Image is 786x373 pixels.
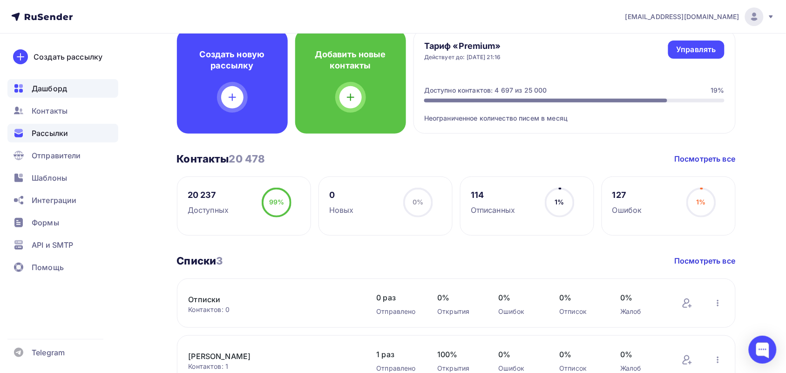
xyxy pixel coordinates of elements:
[424,54,501,61] div: Действует до: [DATE] 21:16
[612,190,642,201] div: 127
[269,198,284,206] span: 99%
[413,198,423,206] span: 0%
[310,49,391,71] h4: Добавить новые контакты
[621,349,663,360] span: 0%
[675,255,736,266] a: Посмотреть все
[499,307,541,316] div: Ошибок
[424,41,501,52] h4: Тариф «Premium»
[7,124,118,142] a: Рассылки
[7,146,118,165] a: Отправители
[560,349,602,360] span: 0%
[32,217,59,228] span: Формы
[32,105,68,116] span: Контакты
[499,349,541,360] span: 0%
[377,349,419,360] span: 1 раз
[32,239,73,251] span: API и SMTP
[438,349,480,360] span: 100%
[32,172,67,183] span: Шаблоны
[189,351,347,362] a: [PERSON_NAME]
[329,204,354,216] div: Новых
[216,255,223,267] span: 3
[229,153,265,165] span: 20 478
[711,86,725,95] div: 19%
[32,150,81,161] span: Отправители
[560,292,602,303] span: 0%
[424,86,547,95] div: Доступно контактов: 4 697 из 25 000
[438,364,480,373] div: Открытия
[189,305,358,314] div: Контактов: 0
[32,128,68,139] span: Рассылки
[677,44,716,55] div: Управлять
[189,294,347,305] a: Отписки
[471,190,515,201] div: 114
[675,153,736,164] a: Посмотреть все
[424,102,725,123] div: Неограниченное количество писем в месяц
[34,51,102,62] div: Создать рассылку
[7,169,118,187] a: Шаблоны
[32,83,67,94] span: Дашборд
[7,79,118,98] a: Дашборд
[7,213,118,232] a: Формы
[189,362,358,371] div: Контактов: 1
[377,364,419,373] div: Отправлено
[612,204,642,216] div: Ошибок
[377,292,419,303] span: 0 раз
[188,190,229,201] div: 20 237
[499,364,541,373] div: Ошибок
[438,307,480,316] div: Открытия
[188,204,229,216] div: Доступных
[471,204,515,216] div: Отписанных
[555,198,564,206] span: 1%
[438,292,480,303] span: 0%
[177,254,223,267] h3: Списки
[32,195,76,206] span: Интеграции
[377,307,419,316] div: Отправлено
[32,347,65,358] span: Telegram
[621,292,663,303] span: 0%
[621,307,663,316] div: Жалоб
[625,7,775,26] a: [EMAIL_ADDRESS][DOMAIN_NAME]
[32,262,64,273] span: Помощь
[7,102,118,120] a: Контакты
[192,49,273,71] h4: Создать новую рассылку
[329,190,354,201] div: 0
[177,152,265,165] h3: Контакты
[499,292,541,303] span: 0%
[697,198,706,206] span: 1%
[621,364,663,373] div: Жалоб
[625,12,739,21] span: [EMAIL_ADDRESS][DOMAIN_NAME]
[560,307,602,316] div: Отписок
[560,364,602,373] div: Отписок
